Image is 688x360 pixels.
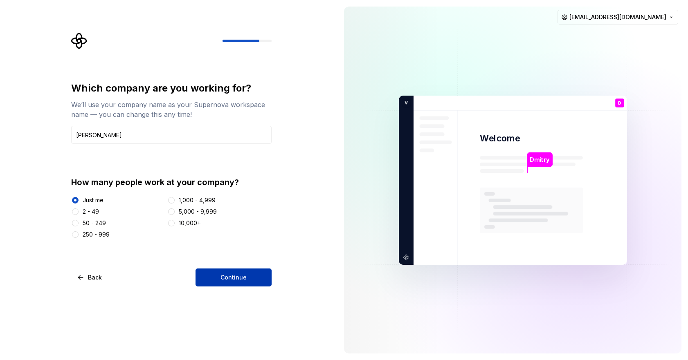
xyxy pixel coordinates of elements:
button: Continue [196,268,272,286]
div: We’ll use your company name as your Supernova workspace name — you can change this any time! [71,100,272,119]
div: 1,000 - 4,999 [179,196,216,204]
div: 2 - 49 [83,208,99,216]
span: [EMAIL_ADDRESS][DOMAIN_NAME] [569,13,666,21]
div: 10,000+ [179,219,201,227]
svg: Supernova Logo [71,33,88,49]
div: 50 - 249 [83,219,106,227]
input: Company name [71,126,272,144]
button: [EMAIL_ADDRESS][DOMAIN_NAME] [558,10,678,25]
div: 5,000 - 9,999 [179,208,217,216]
div: How many people work at your company? [71,177,272,188]
button: Back [71,268,109,286]
p: Welcome [480,132,520,144]
div: 250 - 999 [83,230,110,239]
p: D [618,101,621,105]
span: Back [88,273,102,282]
div: Just me [83,196,103,204]
div: Which company are you working for? [71,82,272,95]
span: Continue [220,273,247,282]
p: V [402,99,408,106]
p: Dmitry [530,155,550,164]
